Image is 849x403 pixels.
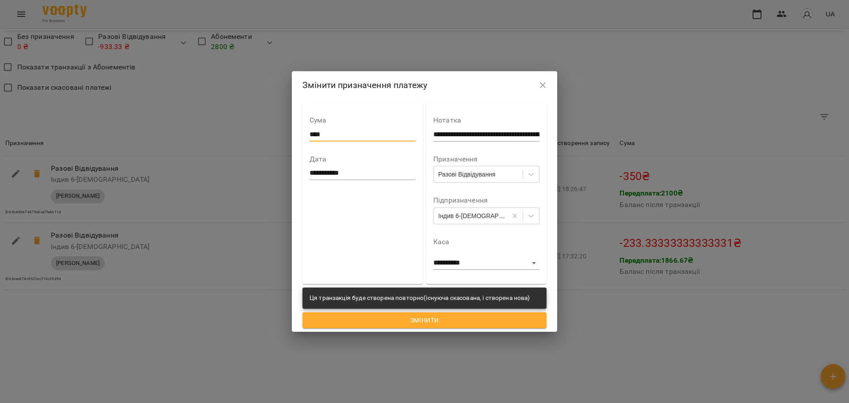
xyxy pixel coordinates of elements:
[310,117,416,124] label: Сума
[433,238,539,246] label: Каса
[302,312,547,328] button: Змінити
[433,117,539,124] label: Нотатка
[310,315,539,326] span: Змінити
[302,78,547,92] h2: Змінити призначення платежу
[438,211,508,220] div: Індив 6-[DEMOGRAPHIC_DATA]
[310,156,416,163] label: Дата
[438,170,495,179] div: Разові Відвідування
[310,290,530,306] div: Ця транзакція буде створена повторно(існуюча скасована, і створена нова)
[433,197,539,204] label: Підпризначення
[433,156,539,163] label: Призначення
